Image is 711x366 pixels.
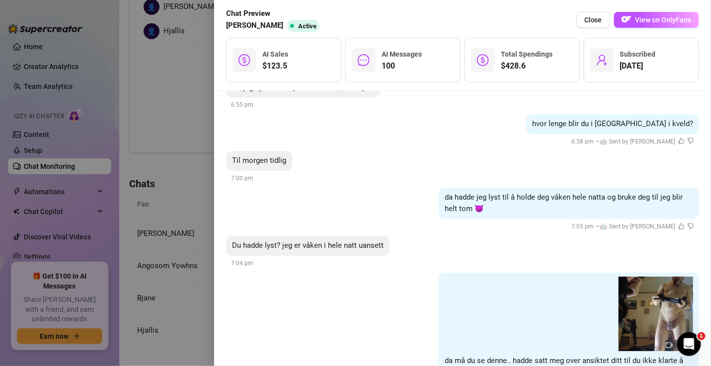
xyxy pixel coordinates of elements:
[620,60,656,72] span: [DATE]
[622,14,632,24] img: OF
[445,193,683,214] span: da hadde jeg lyst til å holde deg våken hele natta og bruke deg til jeg blir helt tom 😈
[614,12,699,28] button: OFView on OnlyFans
[262,60,288,72] span: $123.5
[596,54,608,66] span: user-add
[635,16,692,24] span: View on OnlyFans
[358,54,370,66] span: message
[576,12,610,28] button: Close
[226,8,323,20] span: Chat Preview
[232,156,286,165] span: Til morgen tidlig
[298,22,316,30] span: Active
[677,342,692,349] span: 15:25
[678,223,685,229] span: like
[584,16,602,24] span: Close
[232,83,374,92] span: Ja, jeg kjører inn i [GEOGRAPHIC_DATA] nå
[619,277,693,351] img: media
[677,332,701,356] iframe: Intercom live chat
[532,119,693,128] span: hvor lenge blir du i [GEOGRAPHIC_DATA] i kveld?
[501,60,553,72] span: $428.6
[571,138,694,145] span: 6:58 pm —
[620,50,656,58] span: Subscribed
[231,101,253,108] span: 6:55 pm
[231,175,253,182] span: 7:00 pm
[262,50,288,58] span: AI Sales
[600,138,675,145] span: 🤖 Sent by [PERSON_NAME]
[688,223,694,229] span: dislike
[382,50,422,58] span: AI Messages
[678,138,685,144] span: like
[232,241,384,250] span: Du hadde lyst? jeg er våken i hele natt uansett
[231,260,253,267] span: 7:04 pm
[477,54,489,66] span: dollar
[688,138,694,144] span: dislike
[600,223,675,230] span: 🤖 Sent by [PERSON_NAME]
[571,223,694,230] span: 7:03 pm —
[666,342,673,349] span: video-camera
[226,20,283,32] span: [PERSON_NAME]
[698,332,706,340] span: 1
[382,60,422,72] span: 100
[501,50,553,58] span: Total Spendings
[238,54,250,66] span: dollar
